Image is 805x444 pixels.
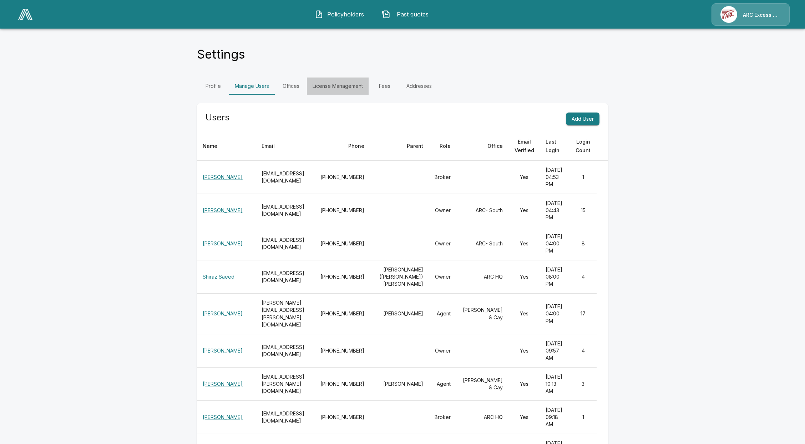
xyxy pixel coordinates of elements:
[203,414,243,420] a: [PERSON_NAME]
[315,400,370,434] td: [PHONE_NUMBER]
[508,334,540,367] td: Yes
[508,400,540,434] td: Yes
[315,227,370,260] td: [PHONE_NUMBER]
[429,334,456,367] td: Owner
[315,161,370,194] td: [PHONE_NUMBER]
[540,367,569,400] td: [DATE] 10:13 AM
[370,132,429,161] th: Parent
[508,227,540,260] td: Yes
[315,10,323,19] img: Policyholders Icon
[256,260,315,294] th: [EMAIL_ADDRESS][DOMAIN_NAME]
[456,194,508,227] td: ARC- South
[370,260,429,294] td: [PERSON_NAME] ([PERSON_NAME]) [PERSON_NAME]
[370,367,429,400] td: [PERSON_NAME]
[569,227,597,260] td: 8
[569,260,597,294] td: 4
[456,367,508,400] td: [PERSON_NAME] & Cay
[429,161,456,194] td: Broker
[569,400,597,434] td: 1
[206,112,229,123] h5: Users
[569,294,597,334] td: 17
[743,11,781,19] p: ARC Excess & Surplus
[229,78,275,95] a: Manage Users
[393,10,432,19] span: Past quotes
[540,132,569,161] th: Last Login
[197,47,245,62] h4: Settings
[569,132,597,161] th: Login Count
[203,207,243,213] a: [PERSON_NAME]
[315,334,370,367] td: [PHONE_NUMBER]
[720,6,737,23] img: Agency Icon
[456,400,508,434] td: ARC HQ
[540,334,569,367] td: [DATE] 09:57 AM
[203,348,243,354] a: [PERSON_NAME]
[18,9,32,20] img: AA Logo
[256,194,315,227] th: [EMAIL_ADDRESS][DOMAIN_NAME]
[203,381,243,387] a: [PERSON_NAME]
[203,174,243,180] a: [PERSON_NAME]
[429,194,456,227] td: Owner
[256,294,315,334] th: [PERSON_NAME][EMAIL_ADDRESS][PERSON_NAME][DOMAIN_NAME]
[429,400,456,434] td: Broker
[203,310,243,316] a: [PERSON_NAME]
[197,78,229,95] a: Profile
[429,132,456,161] th: Role
[569,161,597,194] td: 1
[429,260,456,294] td: Owner
[256,367,315,400] th: [EMAIL_ADDRESS][PERSON_NAME][DOMAIN_NAME]
[456,260,508,294] td: ARC HQ
[401,78,437,95] a: Addresses
[315,367,370,400] td: [PHONE_NUMBER]
[429,294,456,334] td: Agent
[370,294,429,334] td: [PERSON_NAME]
[256,227,315,260] th: [EMAIL_ADDRESS][DOMAIN_NAME]
[315,132,370,161] th: Phone
[456,227,508,260] td: ARC- South
[203,240,243,246] a: [PERSON_NAME]
[382,10,390,19] img: Past quotes Icon
[540,260,569,294] td: [DATE] 08:00 PM
[203,274,234,280] a: Shiraz Saeed
[456,294,508,334] td: [PERSON_NAME] & Cay
[508,260,540,294] td: Yes
[569,367,597,400] td: 3
[315,194,370,227] td: [PHONE_NUMBER]
[508,194,540,227] td: Yes
[540,194,569,227] td: [DATE] 04:43 PM
[508,132,540,161] th: Email Verified
[315,294,370,334] td: [PHONE_NUMBER]
[540,400,569,434] td: [DATE] 09:18 AM
[569,194,597,227] td: 15
[376,5,438,24] button: Past quotes IconPast quotes
[540,227,569,260] td: [DATE] 04:00 PM
[569,334,597,367] td: 4
[540,161,569,194] td: [DATE] 04:53 PM
[429,227,456,260] td: Owner
[508,294,540,334] td: Yes
[326,10,365,19] span: Policyholders
[369,78,401,95] a: Fees
[508,367,540,400] td: Yes
[256,161,315,194] th: [EMAIL_ADDRESS][DOMAIN_NAME]
[508,161,540,194] td: Yes
[566,113,599,126] button: Add User
[275,78,307,95] a: Offices
[197,132,256,161] th: Name
[256,132,315,161] th: Email
[307,78,369,95] a: License Management
[712,3,790,26] a: Agency IconARC Excess & Surplus
[309,5,371,24] button: Policyholders IconPolicyholders
[429,367,456,400] td: Agent
[256,400,315,434] th: [EMAIL_ADDRESS][DOMAIN_NAME]
[256,334,315,367] th: [EMAIL_ADDRESS][DOMAIN_NAME]
[456,132,508,161] th: Office
[315,260,370,294] td: [PHONE_NUMBER]
[197,78,608,95] div: Settings Tabs
[540,294,569,334] td: [DATE] 04:00 PM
